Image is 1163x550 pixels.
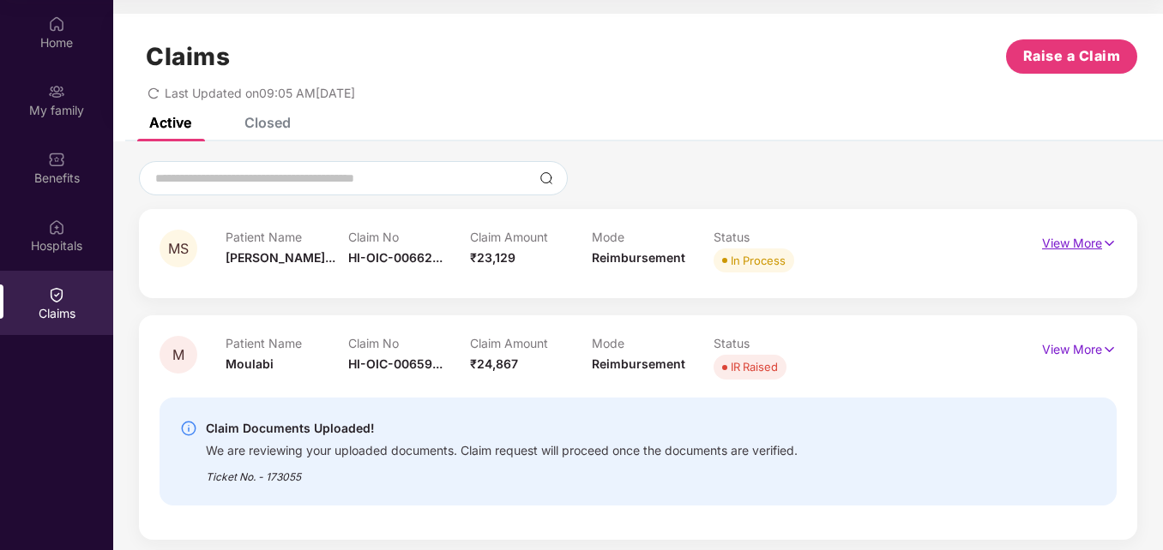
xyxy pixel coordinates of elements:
[48,218,65,236] img: svg+xml;base64,PHN2ZyBpZD0iSG9zcGl0YWxzIiB4bWxucz0iaHR0cDovL3d3dy53My5vcmcvMjAwMC9zdmciIHdpZHRoPS...
[1042,336,1117,359] p: View More
[48,15,65,33] img: svg+xml;base64,PHN2ZyBpZD0iSG9tZSIgeG1sbnM9Imh0dHA6Ly93d3cudzMub3JnLzIwMDAvc3ZnIiB3aWR0aD0iMjAiIG...
[539,171,553,185] img: svg+xml;base64,PHN2ZyBpZD0iU2VhcmNoLTMyeDMyIiB4bWxucz0iaHR0cDovL3d3dy53My5vcmcvMjAwMC9zdmciIHdpZH...
[1006,39,1137,74] button: Raise a Claim
[172,348,184,362] span: M
[592,250,685,265] span: Reimbursement
[149,114,191,131] div: Active
[348,230,470,244] p: Claim No
[148,86,160,100] span: redo
[180,420,197,437] img: svg+xml;base64,PHN2ZyBpZD0iSW5mby0yMHgyMCIgeG1sbnM9Imh0dHA6Ly93d3cudzMub3JnLzIwMDAvc3ZnIiB3aWR0aD...
[226,230,347,244] p: Patient Name
[146,42,230,71] h1: Claims
[165,86,355,100] span: Last Updated on 09:05 AM[DATE]
[470,356,518,371] span: ₹24,867
[1042,230,1117,253] p: View More
[731,252,786,269] div: In Process
[1102,340,1117,359] img: svg+xml;base64,PHN2ZyB4bWxucz0iaHR0cDovL3d3dy53My5vcmcvMjAwMC9zdmciIHdpZHRoPSIxNyIgaGVpZ2h0PSIxNy...
[206,458,798,485] div: Ticket No. - 173055
[206,439,798,458] div: We are reviewing your uploaded documents. Claim request will proceed once the documents are verif...
[226,250,335,265] span: [PERSON_NAME]...
[731,358,778,375] div: IR Raised
[592,356,685,371] span: Reimbursement
[206,418,798,439] div: Claim Documents Uploaded!
[1023,45,1121,67] span: Raise a Claim
[226,356,274,371] span: Moulabi
[714,230,835,244] p: Status
[48,151,65,168] img: svg+xml;base64,PHN2ZyBpZD0iQmVuZWZpdHMiIHhtbG5zPSJodHRwOi8vd3d3LnczLm9yZy8yMDAwL3N2ZyIgd2lkdGg9Ij...
[470,250,515,265] span: ₹23,129
[592,336,714,350] p: Mode
[226,336,347,350] p: Patient Name
[244,114,291,131] div: Closed
[348,250,443,265] span: HI-OIC-00662...
[48,83,65,100] img: svg+xml;base64,PHN2ZyB3aWR0aD0iMjAiIGhlaWdodD0iMjAiIHZpZXdCb3g9IjAgMCAyMCAyMCIgZmlsbD0ibm9uZSIgeG...
[470,230,592,244] p: Claim Amount
[348,336,470,350] p: Claim No
[348,356,443,371] span: HI-OIC-00659...
[1102,234,1117,253] img: svg+xml;base64,PHN2ZyB4bWxucz0iaHR0cDovL3d3dy53My5vcmcvMjAwMC9zdmciIHdpZHRoPSIxNyIgaGVpZ2h0PSIxNy...
[168,242,189,256] span: MS
[714,336,835,350] p: Status
[48,286,65,303] img: svg+xml;base64,PHN2ZyBpZD0iQ2xhaW0iIHhtbG5zPSJodHRwOi8vd3d3LnczLm9yZy8yMDAwL3N2ZyIgd2lkdGg9IjIwIi...
[470,336,592,350] p: Claim Amount
[592,230,714,244] p: Mode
